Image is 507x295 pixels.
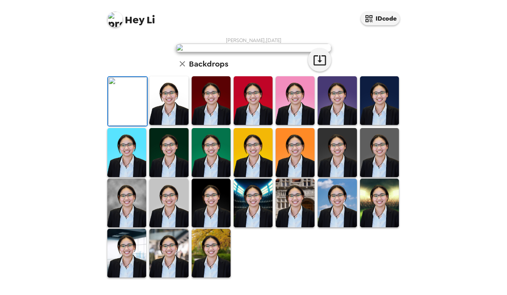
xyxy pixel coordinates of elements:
[176,44,331,52] img: user
[108,77,147,126] img: Original
[226,37,281,44] span: [PERSON_NAME] , [DATE]
[107,12,123,27] img: profile pic
[107,8,155,25] span: Li
[125,13,144,27] span: Hey
[361,12,400,25] button: IDcode
[189,58,228,70] h6: Backdrops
